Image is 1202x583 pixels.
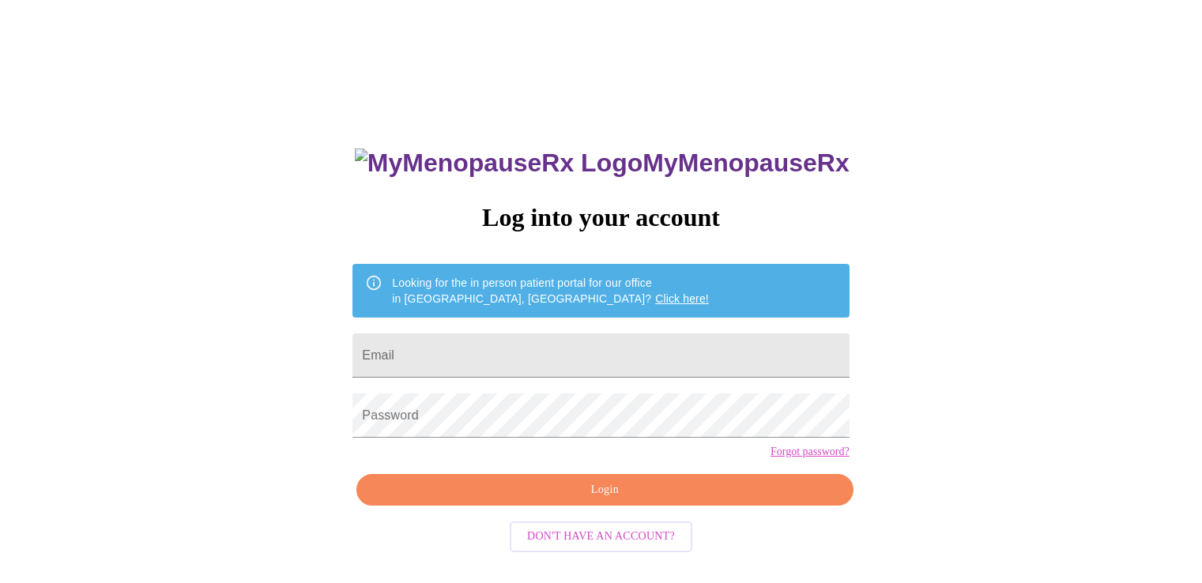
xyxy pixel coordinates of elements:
[356,474,853,506] button: Login
[355,149,642,178] img: MyMenopauseRx Logo
[352,203,849,232] h3: Log into your account
[375,480,835,500] span: Login
[771,446,850,458] a: Forgot password?
[392,269,709,313] div: Looking for the in person patient portal for our office in [GEOGRAPHIC_DATA], [GEOGRAPHIC_DATA]?
[355,149,850,178] h3: MyMenopauseRx
[506,528,696,542] a: Don't have an account?
[527,527,675,547] span: Don't have an account?
[510,521,692,552] button: Don't have an account?
[655,292,709,305] a: Click here!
